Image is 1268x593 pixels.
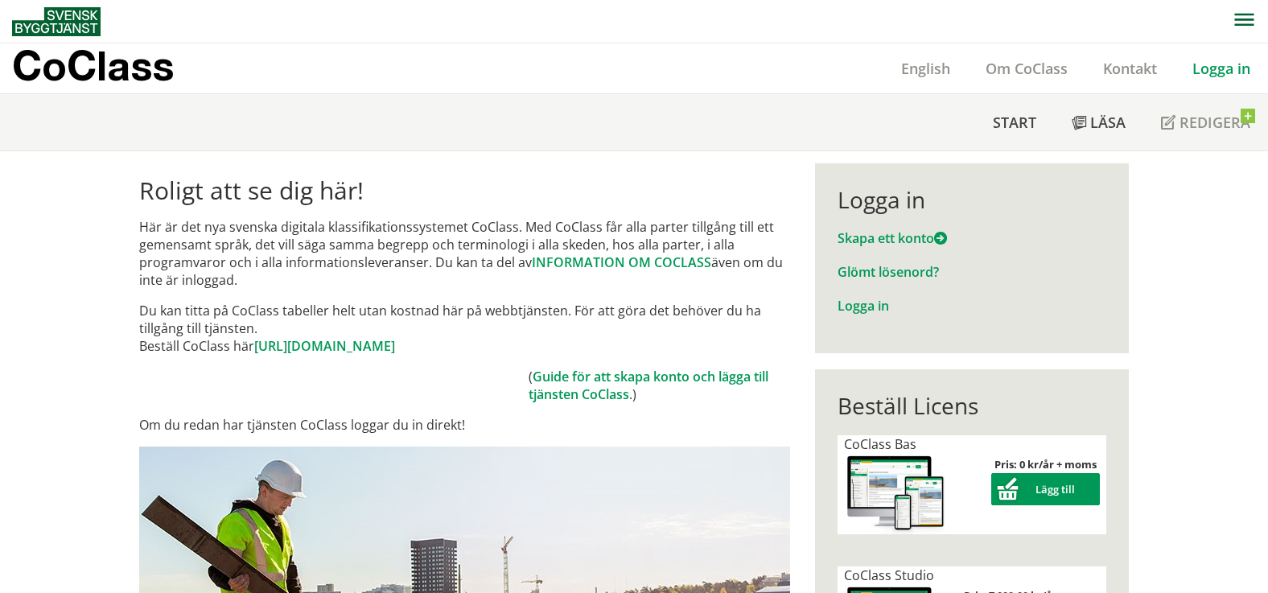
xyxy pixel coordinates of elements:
img: Svensk Byggtjänst [12,7,101,36]
span: Läsa [1090,113,1126,132]
span: Start [993,113,1036,132]
a: Guide för att skapa konto och lägga till tjänsten CoClass [529,368,768,403]
a: Glömt lösenord? [838,263,939,281]
a: Logga in [838,297,889,315]
a: Kontakt [1085,59,1175,78]
div: Beställ Licens [838,392,1105,419]
a: English [883,59,968,78]
p: Du kan titta på CoClass tabeller helt utan kostnad här på webbtjänsten. För att göra det behöver ... [139,302,790,355]
div: Logga in [838,186,1105,213]
p: Här är det nya svenska digitala klassifikationssystemet CoClass. Med CoClass får alla parter till... [139,218,790,289]
strong: Pris: 0 kr/år + moms [994,457,1097,472]
a: Logga in [1175,59,1268,78]
td: ( .) [529,368,790,403]
button: Lägg till [991,473,1100,505]
a: Läsa [1054,94,1143,150]
a: Start [975,94,1054,150]
span: CoClass Studio [844,566,934,584]
p: CoClass [12,56,174,75]
a: Skapa ett konto [838,229,947,247]
a: Om CoClass [968,59,1085,78]
a: INFORMATION OM COCLASS [532,253,711,271]
a: [URL][DOMAIN_NAME] [254,337,395,355]
a: Lägg till [991,482,1100,496]
p: Om du redan har tjänsten CoClass loggar du in direkt! [139,416,790,434]
a: CoClass [12,43,208,93]
img: coclass-license.jpg [844,453,947,534]
span: CoClass Bas [844,435,916,453]
h1: Roligt att se dig här! [139,176,790,205]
